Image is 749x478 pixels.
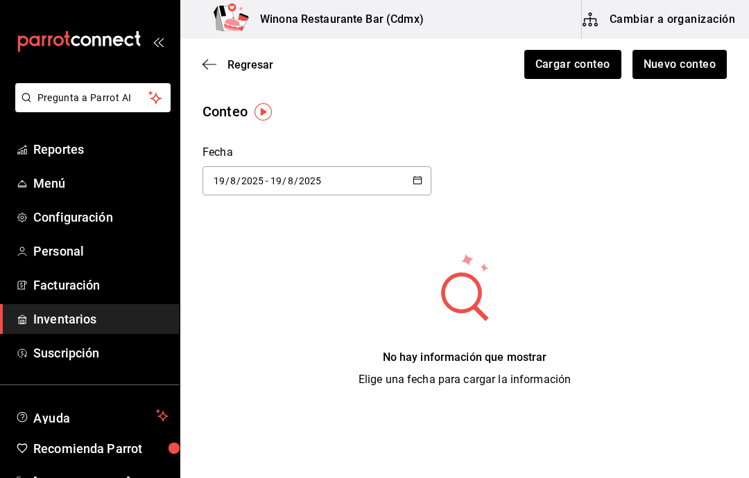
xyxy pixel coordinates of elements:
input: Year [298,175,322,186]
span: Pregunta a Parrot AI [37,91,149,105]
span: - [266,175,268,186]
div: Conteo [203,101,248,122]
button: Nuevo conteo [632,50,728,79]
span: Elige una fecha para cargar la información [359,373,571,386]
input: Year [241,175,264,186]
a: Pregunta a Parrot AI [10,100,171,115]
div: Fecha [203,144,431,161]
button: open_drawer_menu [153,36,164,47]
button: Pregunta a Parrot AI [15,83,171,112]
span: Menú [33,174,169,193]
span: / [282,175,286,186]
span: Recomienda Parrot [33,439,169,458]
span: Inventarios [33,310,169,328]
span: Configuración [33,208,169,227]
div: No hay información que mostrar [359,349,571,366]
input: Day [270,175,282,186]
img: Tooltip marker [255,103,272,121]
h3: Winona Restaurante Bar (Cdmx) [249,11,424,28]
button: Regresar [203,58,273,71]
span: Suscripción [33,344,169,362]
span: Ayuda [33,407,150,424]
button: Cargar conteo [524,50,621,79]
span: Personal [33,242,169,260]
span: / [294,175,298,186]
span: / [225,175,230,186]
input: Day [213,175,225,186]
input: Month [230,175,236,186]
span: Regresar [227,58,273,71]
input: Month [287,175,294,186]
span: / [236,175,241,186]
span: Reportes [33,140,169,159]
span: Facturación [33,276,169,294]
